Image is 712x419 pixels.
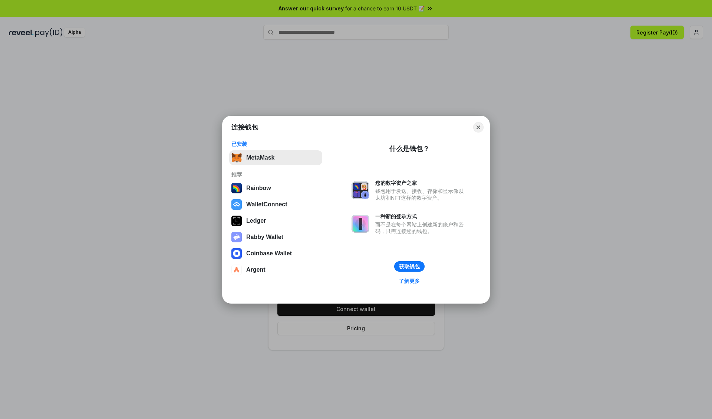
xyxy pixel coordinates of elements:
[389,144,429,153] div: 什么是钱包？
[352,181,369,199] img: svg+xml,%3Csvg%20xmlns%3D%22http%3A%2F%2Fwww.w3.org%2F2000%2Fsvg%22%20fill%3D%22none%22%20viewBox...
[229,262,322,277] button: Argent
[231,171,320,178] div: 推荐
[231,199,242,210] img: svg+xml,%3Csvg%20width%3D%2228%22%20height%3D%2228%22%20viewBox%3D%220%200%2028%2028%22%20fill%3D...
[246,217,266,224] div: Ledger
[246,250,292,257] div: Coinbase Wallet
[399,278,420,284] div: 了解更多
[375,180,467,186] div: 您的数字资产之家
[231,123,258,132] h1: 连接钱包
[375,221,467,235] div: 而不是在每个网站上创建新的账户和密码，只需连接您的钱包。
[473,122,484,132] button: Close
[246,154,274,161] div: MetaMask
[246,234,283,240] div: Rabby Wallet
[375,213,467,220] div: 一种新的登录方式
[231,183,242,193] img: svg+xml,%3Csvg%20width%3D%22120%22%20height%3D%22120%22%20viewBox%3D%220%200%20120%20120%22%20fil...
[231,153,242,163] img: svg+xml,%3Csvg%20fill%3D%22none%22%20height%3D%2233%22%20viewBox%3D%220%200%2035%2033%22%20width%...
[231,265,242,275] img: svg+xml,%3Csvg%20width%3D%2228%22%20height%3D%2228%22%20viewBox%3D%220%200%2028%2028%22%20fill%3D...
[399,263,420,270] div: 获取钱包
[229,230,322,245] button: Rabby Wallet
[352,215,369,233] img: svg+xml,%3Csvg%20xmlns%3D%22http%3A%2F%2Fwww.w3.org%2F2000%2Fsvg%22%20fill%3D%22none%22%20viewBox...
[229,246,322,261] button: Coinbase Wallet
[231,232,242,242] img: svg+xml,%3Csvg%20xmlns%3D%22http%3A%2F%2Fwww.w3.org%2F2000%2Fsvg%22%20fill%3D%22none%22%20viewBox...
[246,266,266,273] div: Argent
[375,188,467,201] div: 钱包用于发送、接收、存储和显示像以太坊和NFT这样的数字资产。
[246,201,287,208] div: WalletConnect
[395,276,424,286] a: 了解更多
[229,197,322,212] button: WalletConnect
[231,216,242,226] img: svg+xml,%3Csvg%20xmlns%3D%22http%3A%2F%2Fwww.w3.org%2F2000%2Fsvg%22%20width%3D%2228%22%20height%3...
[246,185,271,192] div: Rainbow
[229,213,322,228] button: Ledger
[394,261,425,272] button: 获取钱包
[229,150,322,165] button: MetaMask
[229,181,322,196] button: Rainbow
[231,248,242,259] img: svg+xml,%3Csvg%20width%3D%2228%22%20height%3D%2228%22%20viewBox%3D%220%200%2028%2028%22%20fill%3D...
[231,141,320,147] div: 已安装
